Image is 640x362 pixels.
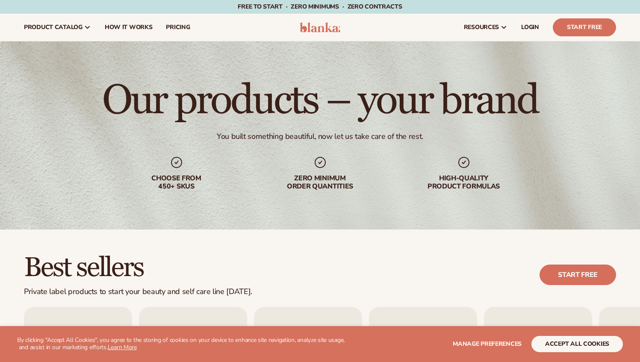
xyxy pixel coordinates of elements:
div: Choose from 450+ Skus [122,174,231,191]
a: product catalog [17,14,98,41]
div: High-quality product formulas [409,174,519,191]
a: Learn More [108,343,137,351]
a: How It Works [98,14,159,41]
h2: Best sellers [24,253,252,282]
button: accept all cookies [531,336,623,352]
span: Free to start · ZERO minimums · ZERO contracts [238,3,402,11]
div: Zero minimum order quantities [265,174,375,191]
div: You built something beautiful, now let us take care of the rest. [217,132,423,141]
span: Manage preferences [453,340,522,348]
p: By clicking "Accept All Cookies", you agree to the storing of cookies on your device to enhance s... [17,337,345,351]
span: How It Works [105,24,153,31]
img: logo [300,22,340,32]
a: resources [457,14,514,41]
a: Start free [540,265,616,285]
span: resources [464,24,499,31]
div: Private label products to start your beauty and self care line [DATE]. [24,287,252,297]
h1: Our products – your brand [102,80,538,121]
a: pricing [159,14,197,41]
span: LOGIN [521,24,539,31]
span: pricing [166,24,190,31]
span: product catalog [24,24,83,31]
a: Start Free [553,18,616,36]
button: Manage preferences [453,336,522,352]
a: LOGIN [514,14,546,41]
